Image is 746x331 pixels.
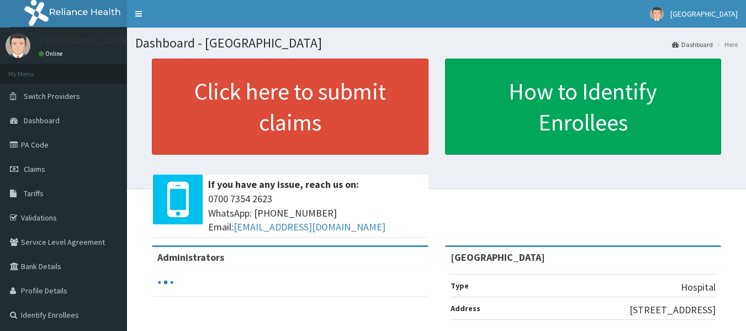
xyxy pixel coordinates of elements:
b: Administrators [157,251,224,264]
a: [EMAIL_ADDRESS][DOMAIN_NAME] [234,220,385,233]
span: Dashboard [24,115,60,125]
li: Here [714,40,738,49]
a: Dashboard [672,40,713,49]
span: Switch Providers [24,91,80,101]
a: How to Identify Enrollees [445,59,722,155]
p: [GEOGRAPHIC_DATA] [39,36,130,46]
img: User Image [6,33,30,58]
a: Click here to submit claims [152,59,428,155]
span: 0700 7354 2623 WhatsApp: [PHONE_NUMBER] Email: [208,192,423,234]
h1: Dashboard - [GEOGRAPHIC_DATA] [135,36,738,50]
p: [STREET_ADDRESS] [629,303,716,317]
strong: [GEOGRAPHIC_DATA] [451,251,545,264]
b: Address [451,303,480,313]
b: If you have any issue, reach us on: [208,178,359,191]
span: Tariffs [24,188,44,198]
img: User Image [650,7,664,21]
b: Type [451,281,469,291]
span: [GEOGRAPHIC_DATA] [670,9,738,19]
a: Online [39,50,65,57]
p: Hospital [681,280,716,295]
svg: audio-loading [157,274,174,291]
span: Claims [24,164,45,174]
